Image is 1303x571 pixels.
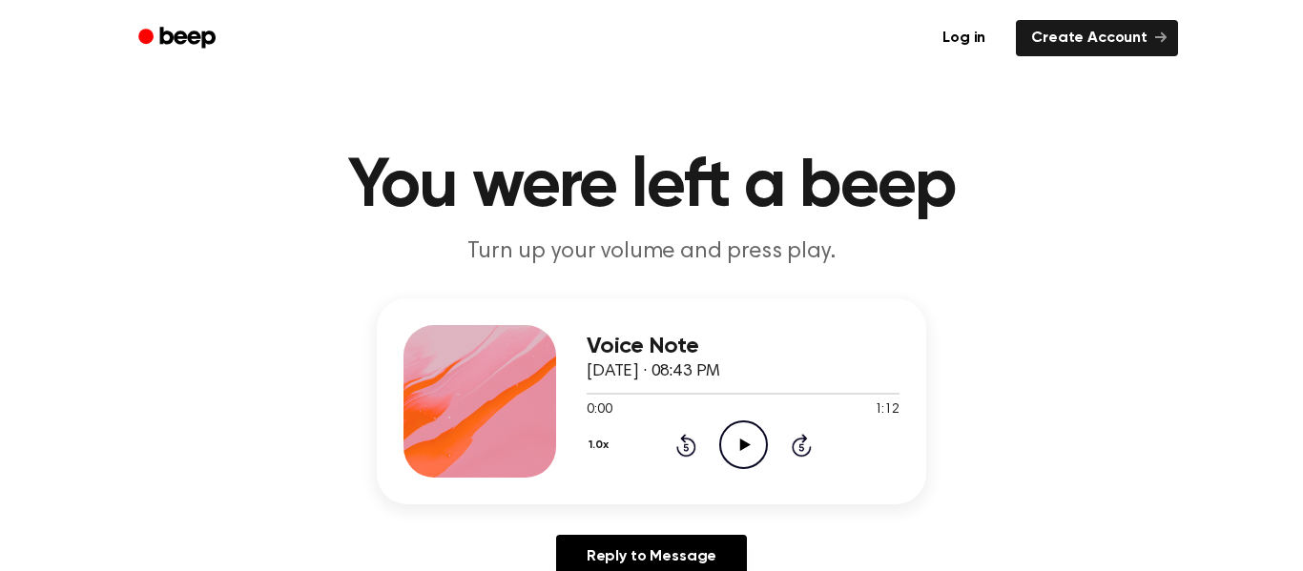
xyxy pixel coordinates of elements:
a: Log in [923,16,1004,60]
span: [DATE] · 08:43 PM [587,363,720,380]
h3: Voice Note [587,334,900,359]
span: 0:00 [587,400,611,420]
span: 1:12 [875,400,900,420]
button: 1.0x [587,429,615,461]
a: Create Account [1016,20,1178,56]
h1: You were left a beep [163,153,1140,221]
a: Beep [125,20,233,57]
p: Turn up your volume and press play. [285,236,1018,268]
